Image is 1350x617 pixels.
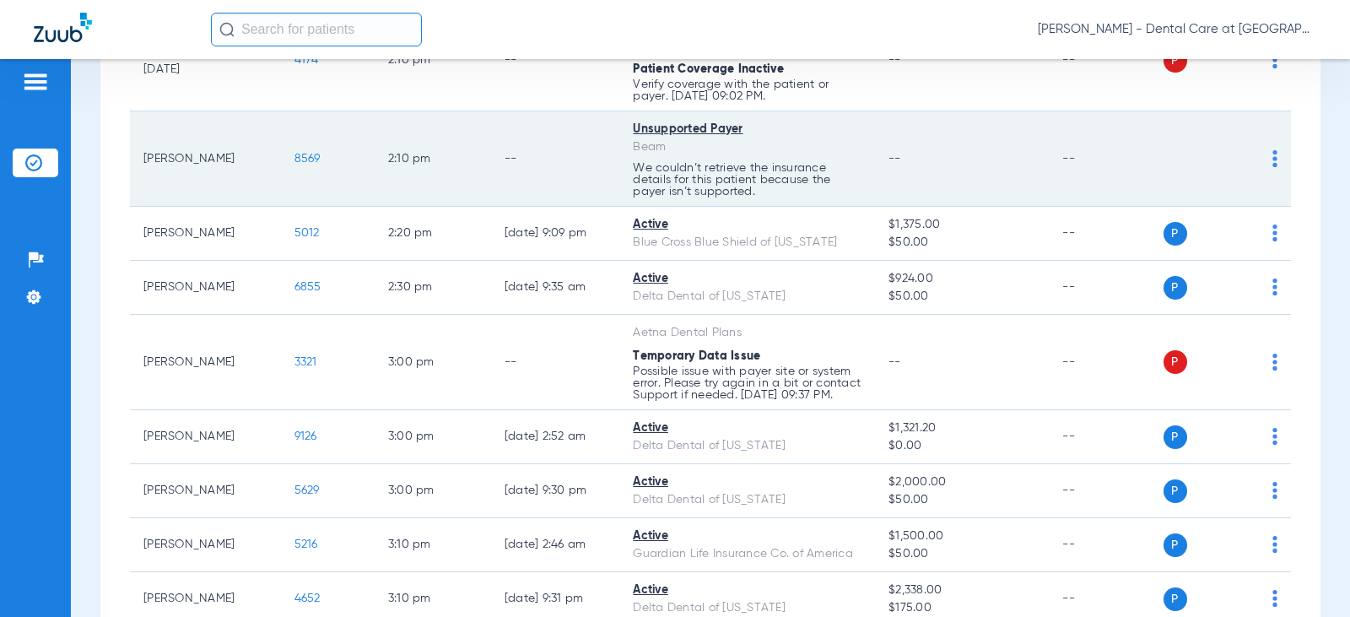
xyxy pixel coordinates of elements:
[633,216,861,234] div: Active
[491,261,620,315] td: [DATE] 9:35 AM
[1272,428,1277,445] img: group-dot-blue.svg
[1049,464,1163,518] td: --
[633,474,861,491] div: Active
[888,153,901,165] span: --
[633,63,784,75] span: Patient Coverage Inactive
[1049,261,1163,315] td: --
[1164,425,1187,449] span: P
[294,281,321,293] span: 6855
[491,10,620,111] td: --
[633,270,861,288] div: Active
[1272,51,1277,68] img: group-dot-blue.svg
[294,539,318,550] span: 5216
[491,207,620,261] td: [DATE] 9:09 PM
[633,491,861,509] div: Delta Dental of [US_STATE]
[294,54,319,66] span: 4174
[130,207,281,261] td: [PERSON_NAME]
[633,350,760,362] span: Temporary Data Issue
[633,121,861,138] div: Unsupported Payer
[888,270,1035,288] span: $924.00
[294,593,321,604] span: 4652
[888,216,1035,234] span: $1,375.00
[633,162,861,198] p: We couldn’t retrieve the insurance details for this patient because the payer isn’t supported.
[633,324,861,342] div: Aetna Dental Plans
[633,545,861,563] div: Guardian Life Insurance Co. of America
[375,410,491,464] td: 3:00 PM
[633,138,861,156] div: Beam
[1272,354,1277,371] img: group-dot-blue.svg
[491,410,620,464] td: [DATE] 2:52 AM
[219,22,235,37] img: Search Icon
[888,437,1035,455] span: $0.00
[375,207,491,261] td: 2:20 PM
[130,10,281,111] td: [PERSON_NAME][DATE]
[1272,279,1277,295] img: group-dot-blue.svg
[888,599,1035,617] span: $175.00
[294,356,317,368] span: 3321
[1272,150,1277,167] img: group-dot-blue.svg
[633,288,861,306] div: Delta Dental of [US_STATE]
[888,582,1035,599] span: $2,338.00
[888,474,1035,491] span: $2,000.00
[130,111,281,207] td: [PERSON_NAME]
[22,72,49,92] img: hamburger-icon
[633,234,861,252] div: Blue Cross Blue Shield of [US_STATE]
[633,78,861,102] p: Verify coverage with the patient or payer. [DATE] 09:02 PM.
[294,430,317,442] span: 9126
[491,464,620,518] td: [DATE] 9:30 PM
[633,582,861,599] div: Active
[1049,315,1163,410] td: --
[1164,533,1187,557] span: P
[888,419,1035,437] span: $1,321.20
[130,315,281,410] td: [PERSON_NAME]
[888,545,1035,563] span: $50.00
[375,518,491,572] td: 3:10 PM
[1049,207,1163,261] td: --
[1049,111,1163,207] td: --
[294,153,321,165] span: 8569
[1272,536,1277,553] img: group-dot-blue.svg
[1272,225,1277,241] img: group-dot-blue.svg
[633,365,861,401] p: Possible issue with payer site or system error. Please try again in a bit or contact Support if n...
[1164,276,1187,300] span: P
[888,528,1035,545] span: $1,500.00
[888,356,901,368] span: --
[375,315,491,410] td: 3:00 PM
[375,111,491,207] td: 2:10 PM
[1038,21,1316,38] span: [PERSON_NAME] - Dental Care at [GEOGRAPHIC_DATA]
[211,13,422,46] input: Search for patients
[1272,482,1277,499] img: group-dot-blue.svg
[375,10,491,111] td: 2:10 PM
[130,518,281,572] td: [PERSON_NAME]
[1049,518,1163,572] td: --
[130,261,281,315] td: [PERSON_NAME]
[1164,587,1187,611] span: P
[1164,350,1187,374] span: P
[633,528,861,545] div: Active
[633,599,861,617] div: Delta Dental of [US_STATE]
[1164,222,1187,246] span: P
[491,518,620,572] td: [DATE] 2:46 AM
[294,227,320,239] span: 5012
[375,464,491,518] td: 3:00 PM
[1272,590,1277,607] img: group-dot-blue.svg
[491,111,620,207] td: --
[34,13,92,42] img: Zuub Logo
[1049,10,1163,111] td: --
[1164,479,1187,503] span: P
[130,464,281,518] td: [PERSON_NAME]
[888,54,901,66] span: --
[633,419,861,437] div: Active
[888,288,1035,306] span: $50.00
[888,491,1035,509] span: $50.00
[1164,49,1187,73] span: P
[1049,410,1163,464] td: --
[375,261,491,315] td: 2:30 PM
[294,484,320,496] span: 5629
[633,437,861,455] div: Delta Dental of [US_STATE]
[491,315,620,410] td: --
[888,234,1035,252] span: $50.00
[130,410,281,464] td: [PERSON_NAME]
